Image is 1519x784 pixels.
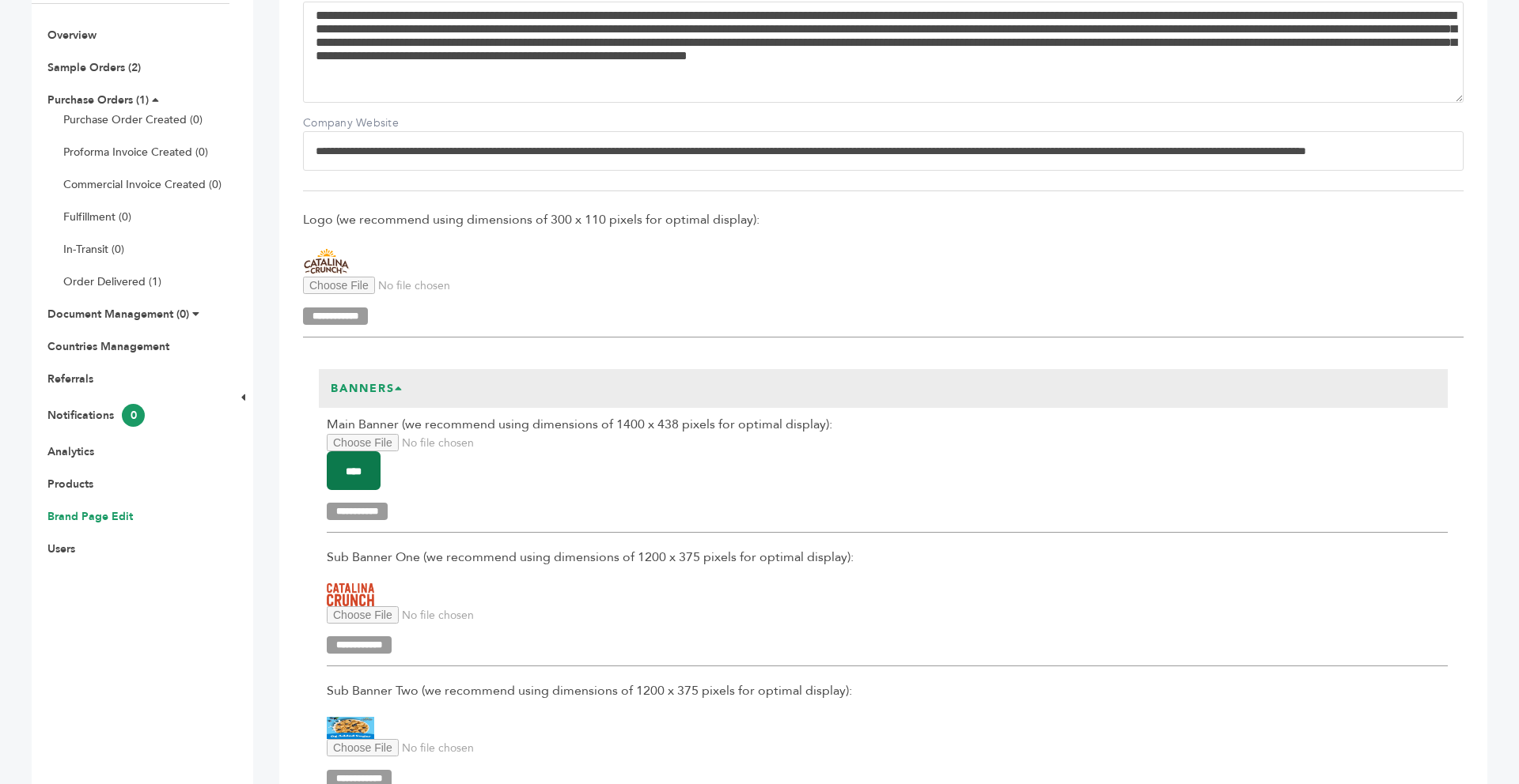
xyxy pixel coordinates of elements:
[63,112,203,127] a: Purchase Order Created (0)
[47,509,133,524] a: Brand Page Edit
[327,682,1448,699] span: Sub Banner Two (we recommend using dimensions of 1200 x 375 pixels for optimal display):
[47,60,141,75] a: Sample Orders (2)
[327,583,374,605] img: Catalina Snacks
[303,115,414,131] label: Company Website
[63,242,124,257] a: In-Transit (0)
[303,247,350,277] img: Catalina Snacks
[319,369,415,409] h3: Banners
[327,416,1448,433] span: Main Banner (we recommend using dimensions of 1400 x 438 pixels for optimal display):
[122,404,145,427] span: 0
[327,717,374,739] img: Catalina Snacks
[47,307,189,322] a: Document Management (0)
[47,477,93,492] a: Products
[47,444,94,459] a: Analytics
[63,177,222,192] a: Commercial Invoice Created (0)
[47,371,93,386] a: Referrals
[47,28,97,43] a: Overview
[47,339,169,354] a: Countries Management
[47,541,75,556] a: Users
[303,211,1464,228] span: Logo (we recommend using dimensions of 300 x 110 pixels for optimal display):
[327,548,1448,566] span: Sub Banner One (we recommend using dimensions of 1200 x 375 pixels for optimal display):
[47,408,145,423] a: Notifications0
[63,145,208,160] a: Proforma Invoice Created (0)
[47,92,149,107] a: Purchase Orders (1)
[63,274,161,289] a: Order Delivered (1)
[63,209,131,224] a: Fulfillment (0)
